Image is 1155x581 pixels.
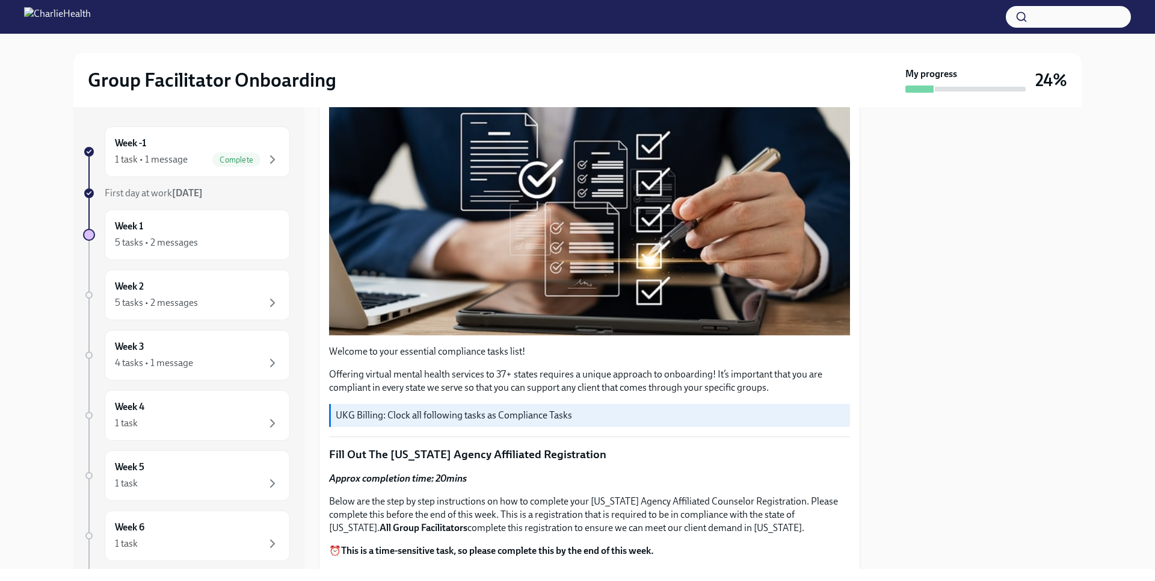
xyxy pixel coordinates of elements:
[329,495,850,535] p: Below are the step by step instructions on how to complete your [US_STATE] Agency Affiliated Coun...
[115,400,144,414] h6: Week 4
[83,270,290,320] a: Week 25 tasks • 2 messages
[329,63,850,335] button: Zoom image
[115,137,146,150] h6: Week -1
[1035,69,1067,91] h3: 24%
[380,522,467,533] strong: All Group Facilitators
[115,280,144,293] h6: Week 2
[329,544,850,558] p: ⏰
[329,447,850,462] p: Fill Out The [US_STATE] Agency Affiliated Registration
[115,236,198,249] div: 5 tasks • 2 messages
[83,126,290,177] a: Week -11 task • 1 messageComplete
[329,368,850,394] p: Offering virtual mental health services to 37+ states requires a unique approach to onboarding! I...
[670,568,742,579] strong: paper application
[83,511,290,561] a: Week 61 task
[115,220,143,233] h6: Week 1
[83,390,290,441] a: Week 41 task
[115,340,144,353] h6: Week 3
[329,345,850,358] p: Welcome to your essential compliance tasks list!
[115,477,138,490] div: 1 task
[83,210,290,260] a: Week 15 tasks • 2 messages
[83,187,290,200] a: First day at work[DATE]
[115,153,188,166] div: 1 task • 1 message
[105,187,203,199] span: First day at work
[115,417,138,430] div: 1 task
[115,356,193,370] div: 4 tasks • 1 message
[115,521,144,534] h6: Week 6
[83,450,290,501] a: Week 51 task
[83,330,290,381] a: Week 34 tasks • 1 message
[88,68,336,92] h2: Group Facilitator Onboarding
[329,473,467,484] strong: Approx completion time: 20mins
[905,67,957,81] strong: My progress
[115,537,138,550] div: 1 task
[336,409,845,422] p: UKG Billing: Clock all following tasks as Compliance Tasks
[115,461,144,474] h6: Week 5
[341,545,654,556] strong: This is a time-sensitive task, so please complete this by the end of this week.
[115,296,198,309] div: 5 tasks • 2 messages
[24,7,91,26] img: CharlieHealth
[212,155,260,164] span: Complete
[172,187,203,199] strong: [DATE]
